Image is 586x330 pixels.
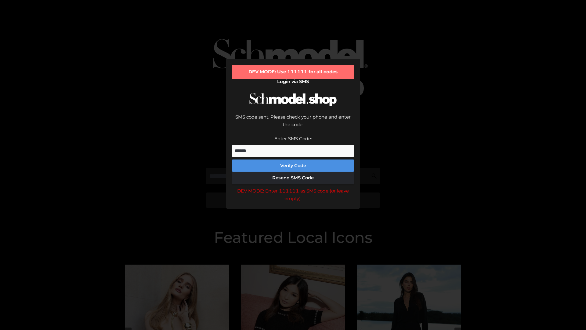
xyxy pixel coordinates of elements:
button: Resend SMS Code [232,172,354,184]
h2: Login via SMS [232,79,354,84]
label: Enter SMS Code: [274,136,312,141]
div: DEV MODE: Enter 111111 as SMS code (or leave empty). [232,187,354,203]
div: SMS code sent. Please check your phone and enter the code. [232,113,354,135]
img: Schmodel Logo [247,87,339,112]
button: Verify Code [232,159,354,172]
div: DEV MODE: Use 111111 for all codes [232,65,354,79]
